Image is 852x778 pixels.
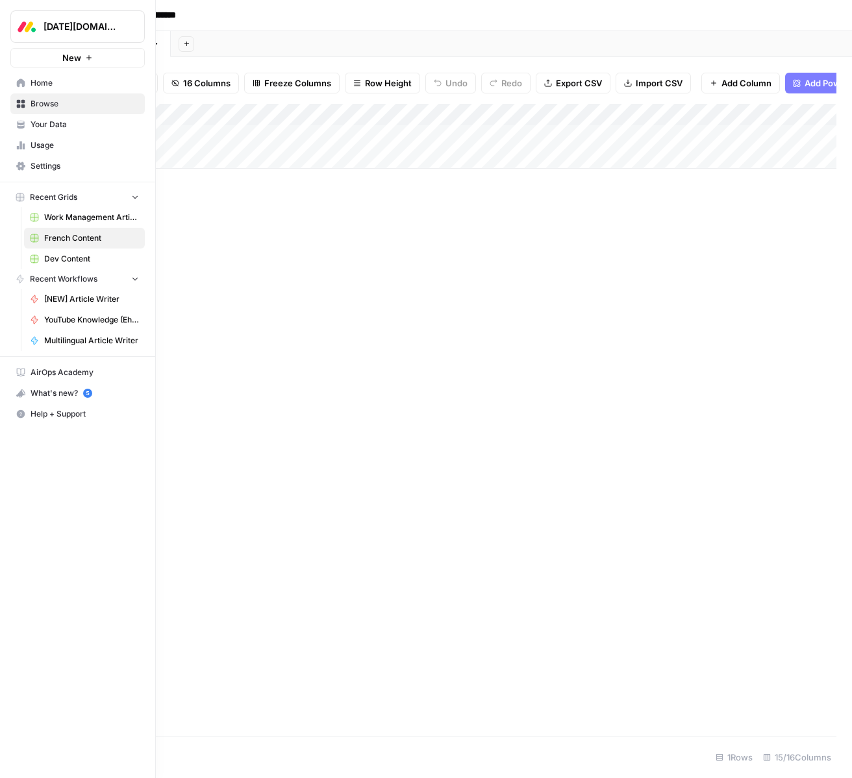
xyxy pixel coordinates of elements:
[636,77,683,90] span: Import CSV
[10,156,145,176] a: Settings
[10,135,145,156] a: Usage
[24,207,145,228] a: Work Management Article Grid
[10,188,145,207] button: Recent Grids
[10,383,145,404] button: What's new? 5
[163,73,239,93] button: 16 Columns
[758,747,836,768] div: 15/16 Columns
[721,77,771,90] span: Add Column
[345,73,420,93] button: Row Height
[365,77,412,90] span: Row Height
[264,77,331,90] span: Freeze Columns
[44,20,122,33] span: [DATE][DOMAIN_NAME]
[30,273,97,285] span: Recent Workflows
[481,73,531,93] button: Redo
[31,77,139,89] span: Home
[44,293,139,305] span: [NEW] Article Writer
[24,228,145,249] a: French Content
[44,212,139,223] span: Work Management Article Grid
[24,310,145,330] a: YouTube Knowledge (Ehud)
[445,77,468,90] span: Undo
[31,119,139,130] span: Your Data
[31,367,139,378] span: AirOps Academy
[31,98,139,110] span: Browse
[44,335,139,346] span: Multilingual Article Writer
[701,73,780,93] button: Add Column
[10,73,145,93] a: Home
[10,48,145,67] button: New
[10,114,145,135] a: Your Data
[31,160,139,172] span: Settings
[616,73,691,93] button: Import CSV
[24,289,145,310] a: [NEW] Article Writer
[536,73,610,93] button: Export CSV
[44,314,139,326] span: YouTube Knowledge (Ehud)
[62,51,81,64] span: New
[44,253,139,265] span: Dev Content
[11,383,144,403] div: What's new?
[10,10,145,43] button: Workspace: Monday.com
[244,73,340,93] button: Freeze Columns
[31,408,139,420] span: Help + Support
[183,77,231,90] span: 16 Columns
[15,15,38,38] img: Monday.com Logo
[30,191,77,203] span: Recent Grids
[44,232,139,244] span: French Content
[10,362,145,383] a: AirOps Academy
[425,73,476,93] button: Undo
[10,93,145,114] a: Browse
[24,330,145,351] a: Multilingual Article Writer
[10,404,145,424] button: Help + Support
[710,747,758,768] div: 1 Rows
[83,389,92,398] a: 5
[501,77,522,90] span: Redo
[86,390,89,396] text: 5
[10,269,145,289] button: Recent Workflows
[556,77,602,90] span: Export CSV
[31,140,139,151] span: Usage
[24,249,145,269] a: Dev Content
